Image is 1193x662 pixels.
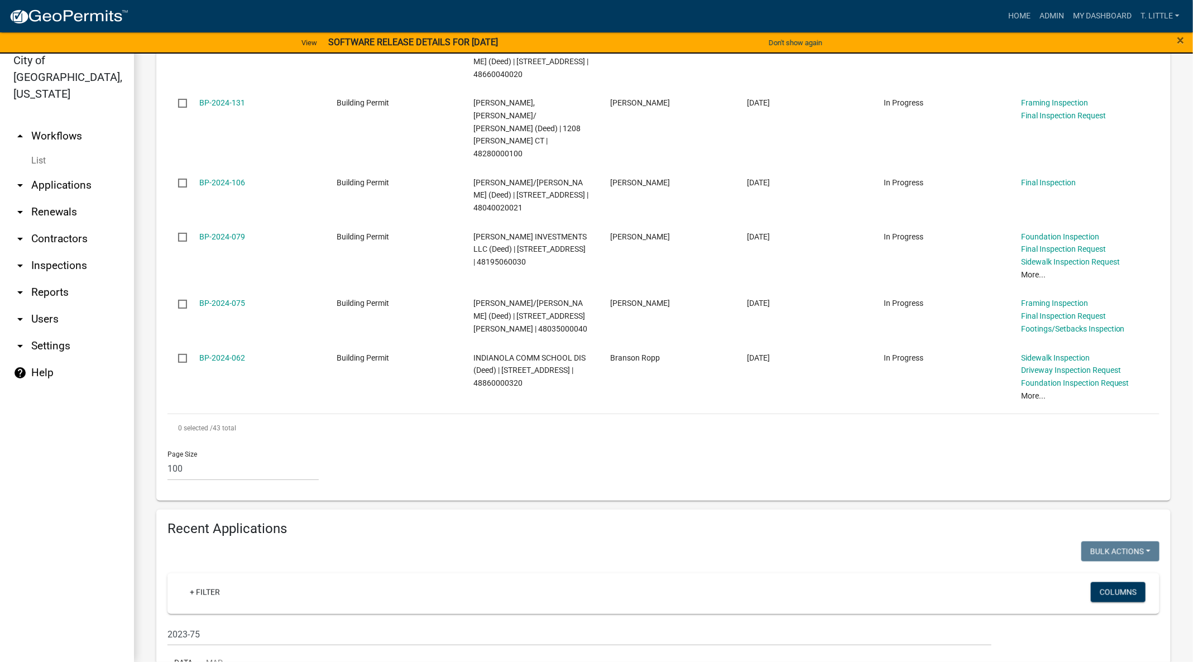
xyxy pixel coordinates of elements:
a: BP-2024-079 [200,232,246,241]
a: BP-2024-106 [200,178,246,187]
a: Framing Inspection [1021,299,1088,308]
span: 03/26/2024 [748,353,770,362]
i: arrow_drop_down [13,286,27,299]
span: 06/19/2024 [748,299,770,308]
a: Sidewalk Inspection Request [1021,257,1120,266]
a: Home [1004,6,1035,27]
a: More... [1021,270,1046,279]
a: Final Inspection Request [1021,111,1106,120]
span: Building Permit [337,232,389,241]
span: Building Permit [337,299,389,308]
a: More... [1021,391,1046,400]
span: Building Permit [337,98,389,107]
i: arrow_drop_down [13,205,27,219]
a: Final Inspection Request [1021,244,1106,253]
span: CAMBRON INVESTMENTS LLC (Deed) | 708 S Y ST | 48195060030 [473,232,587,267]
i: arrow_drop_down [13,339,27,353]
span: 07/29/2024 [748,178,770,187]
span: Branson Ropp [610,353,660,362]
div: 43 total [167,414,1160,442]
span: 09/30/2024 [748,98,770,107]
a: T. Little [1136,6,1184,27]
i: arrow_drop_down [13,313,27,326]
span: In Progress [884,178,924,187]
a: Foundation Inspection [1021,232,1099,241]
span: × [1177,32,1185,48]
h4: Recent Applications [167,521,1160,537]
a: BP-2024-062 [200,353,246,362]
i: arrow_drop_down [13,179,27,192]
a: + Filter [181,582,229,602]
span: INDIANOLA COMM SCHOOL DIS (Deed) | 1304 E 1ST AVE | 48860000320 [473,353,586,388]
a: Driveway Inspection Request [1021,366,1121,375]
span: 0 selected / [178,424,213,432]
span: CLARK, BRENDA/JAY (Deed) | 203 W 2ND AVE | 48660040020 [473,44,588,79]
span: In Progress [884,353,924,362]
button: Don't show again [764,33,827,52]
span: BANNING, PAMELA LEE/ TEBBE, DANIEL A (Deed) | 1208 STEPHEN CT | 48280000100 [473,98,581,158]
a: Framing Inspection [1021,98,1088,107]
span: Building Permit [337,178,389,187]
span: 06/26/2024 [748,232,770,241]
span: In Progress [884,98,924,107]
a: Final Inspection Request [1021,311,1106,320]
button: Bulk Actions [1081,541,1160,562]
span: Seth Lampman [610,299,670,308]
a: My Dashboard [1069,6,1136,27]
a: Sidewalk Inspection [1021,353,1090,362]
a: Footings/Setbacks Inspection [1021,324,1125,333]
i: help [13,366,27,380]
span: Daniel Tebbe [610,98,670,107]
span: MARTIN, CHRISTOPHER J/ASHLEY (Deed) | 1108 N B ST | 48040020021 [473,178,588,213]
a: View [297,33,322,52]
button: Columns [1091,582,1146,602]
span: Building Permit [337,353,389,362]
i: arrow_drop_up [13,129,27,143]
a: BP-2024-075 [200,299,246,308]
span: KELLER-LAMPMAN, EMILY M/LAMPMAN, SETH D (Deed) | 1209 N BUXTON ST | 48035000040 [473,299,587,333]
i: arrow_drop_down [13,259,27,272]
strong: SOFTWARE RELEASE DETAILS FOR [DATE] [328,37,498,47]
a: Admin [1035,6,1069,27]
button: Close [1177,33,1185,47]
i: arrow_drop_down [13,232,27,246]
a: BP-2024-131 [200,98,246,107]
span: In Progress [884,299,924,308]
span: In Progress [884,232,924,241]
span: Chris [610,178,670,187]
a: Final Inspection [1021,178,1076,187]
input: Search for applications [167,623,991,646]
span: Ryan Cambron [610,232,670,241]
a: Foundation Inspection Request [1021,378,1129,387]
